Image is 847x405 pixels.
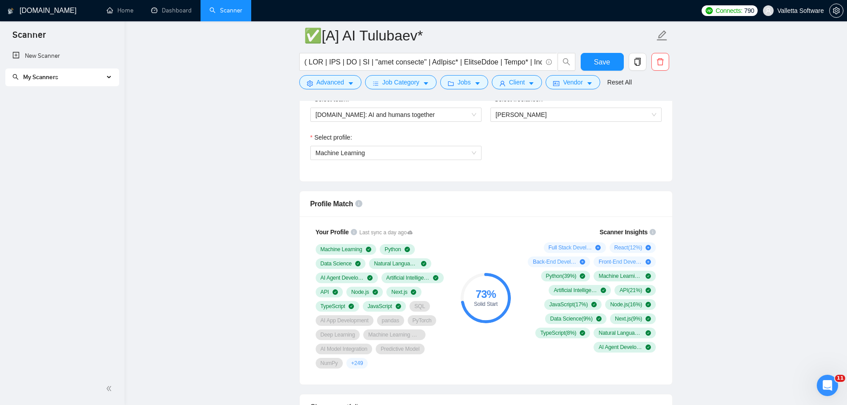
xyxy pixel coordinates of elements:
[598,258,642,265] span: Front-End Development ( 6 %)
[817,375,838,396] iframe: Intercom live chat
[492,75,542,89] button: userClientcaret-down
[540,329,576,337] span: TypeScript ( 8 %)
[321,274,364,281] span: AI Agent Development
[304,24,654,47] input: Scanner name...
[594,56,610,68] span: Save
[351,360,363,367] span: + 249
[411,289,416,295] span: check-circle
[553,80,559,87] span: idcard
[601,288,606,293] span: check-circle
[610,301,642,308] span: Node.js ( 16 %)
[12,47,112,65] a: New Scanner
[405,247,410,252] span: check-circle
[651,53,669,71] button: delete
[598,344,642,351] span: AI Agent Development ( 6 %)
[351,289,369,296] span: Node.js
[107,7,133,14] a: homeHome
[829,7,843,14] a: setting
[307,80,313,87] span: setting
[646,288,651,293] span: check-circle
[8,4,14,18] img: logo
[355,200,362,207] span: info-circle
[382,317,399,324] span: pandas
[440,75,488,89] button: folderJobscaret-down
[310,200,353,208] span: Profile Match
[12,73,58,81] span: My Scanners
[546,273,577,280] span: Python ( 39 %)
[316,149,365,156] span: Machine Learning
[607,77,632,87] a: Reset All
[321,260,352,267] span: Data Science
[461,301,511,307] div: Solid Start
[558,58,575,66] span: search
[5,47,119,65] li: New Scanner
[581,53,624,71] button: Save
[316,229,349,236] span: Your Profile
[580,273,585,279] span: check-circle
[23,73,58,81] span: My Scanners
[598,329,642,337] span: Natural Language Processing ( 7 %)
[374,260,417,267] span: Natural Language Processing
[321,345,368,353] span: AI Model Integration
[317,77,344,87] span: Advanced
[652,58,669,66] span: delete
[646,316,651,321] span: check-circle
[615,315,642,322] span: Next.js ( 9 %)
[391,289,407,296] span: Next.js
[365,75,437,89] button: barsJob Categorycaret-down
[580,330,585,336] span: check-circle
[151,7,192,14] a: dashboardDashboard
[646,245,651,250] span: plus-circle
[5,28,53,47] span: Scanner
[355,261,361,266] span: check-circle
[314,132,352,142] span: Select profile:
[546,59,552,65] span: info-circle
[646,259,651,265] span: plus-circle
[373,289,378,295] span: check-circle
[368,303,392,310] span: JavaScript
[448,80,454,87] span: folder
[554,287,597,294] span: Artificial Intelligence ( 21 %)
[12,74,19,80] span: search
[316,108,476,121] span: Valletta.Software: AI and humans together
[386,274,430,281] span: Artificial Intelligence
[558,53,575,71] button: search
[349,304,354,309] span: check-circle
[385,246,401,253] span: Python
[106,384,115,393] span: double-left
[830,7,843,14] span: setting
[414,303,425,310] span: SQL
[549,301,588,308] span: JavaScript ( 17 %)
[421,261,426,266] span: check-circle
[614,244,642,251] span: React ( 12 %)
[433,275,438,281] span: check-circle
[209,7,242,14] a: searchScanner
[591,302,597,307] span: check-circle
[646,273,651,279] span: check-circle
[458,77,471,87] span: Jobs
[368,331,421,338] span: Machine Learning Model
[629,53,646,71] button: copy
[348,80,354,87] span: caret-down
[461,289,511,300] div: 73 %
[650,229,656,235] span: info-circle
[596,316,602,321] span: check-circle
[496,111,547,118] span: [PERSON_NAME]
[599,229,647,235] span: Scanner Insights
[382,77,419,87] span: Job Category
[321,246,362,253] span: Machine Learning
[321,289,329,296] span: API
[646,330,651,336] span: check-circle
[359,229,413,237] span: Last sync a day ago
[528,80,534,87] span: caret-down
[366,247,371,252] span: check-circle
[656,30,668,41] span: edit
[381,345,419,353] span: Predictive Model
[706,7,713,14] img: upwork-logo.png
[321,331,355,338] span: Deep Learning
[550,315,593,322] span: Data Science ( 9 %)
[744,6,754,16] span: 790
[619,287,642,294] span: API ( 21 %)
[563,77,582,87] span: Vendor
[423,80,429,87] span: caret-down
